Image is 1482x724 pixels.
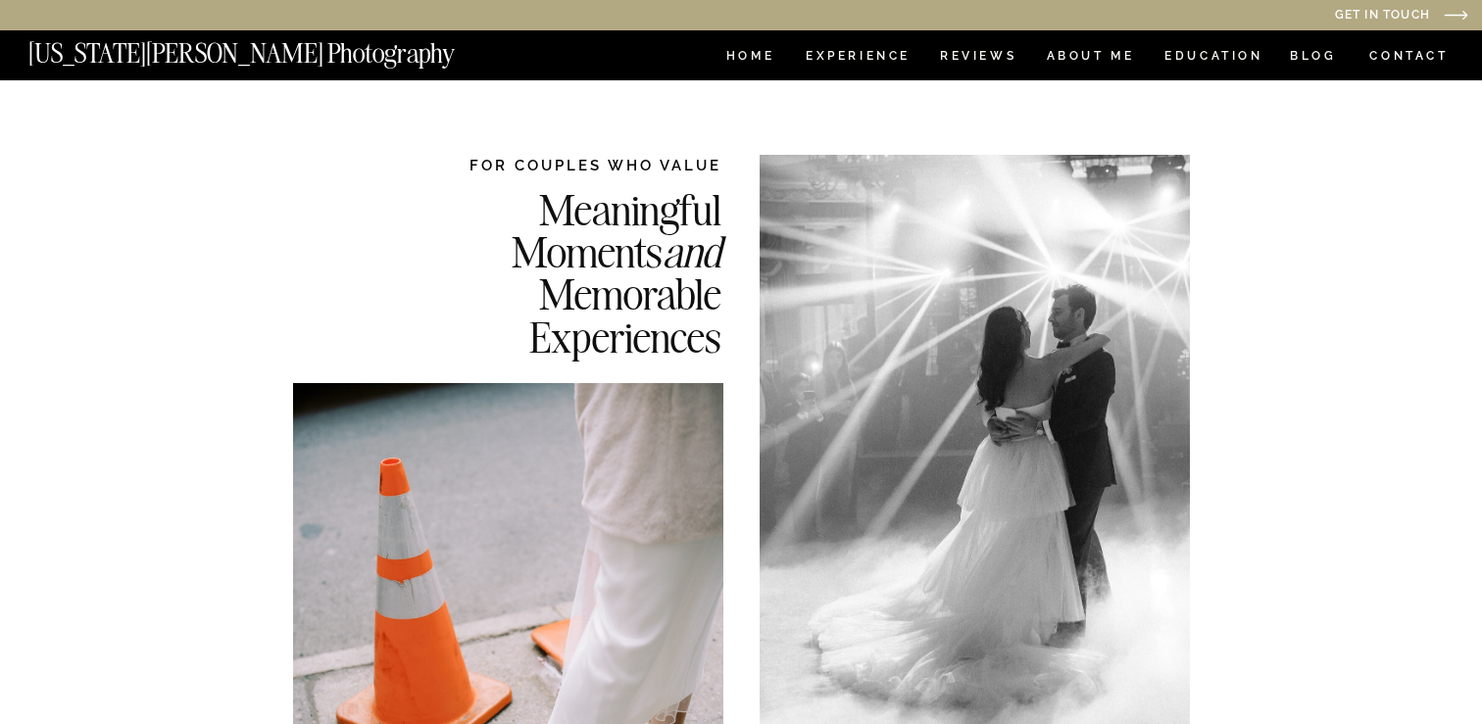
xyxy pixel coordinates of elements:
a: Experience [806,50,909,67]
a: Get in Touch [1135,9,1430,24]
a: REVIEWS [940,50,1013,67]
a: EDUCATION [1162,50,1265,67]
h2: Meaningful Moments Memorable Experiences [412,188,721,356]
a: ABOUT ME [1046,50,1135,67]
a: HOME [722,50,778,67]
h2: FOR COUPLES WHO VALUE [412,155,721,175]
a: CONTACT [1368,45,1450,67]
a: [US_STATE][PERSON_NAME] Photography [28,40,520,57]
i: and [663,224,721,278]
a: BLOG [1290,50,1337,67]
